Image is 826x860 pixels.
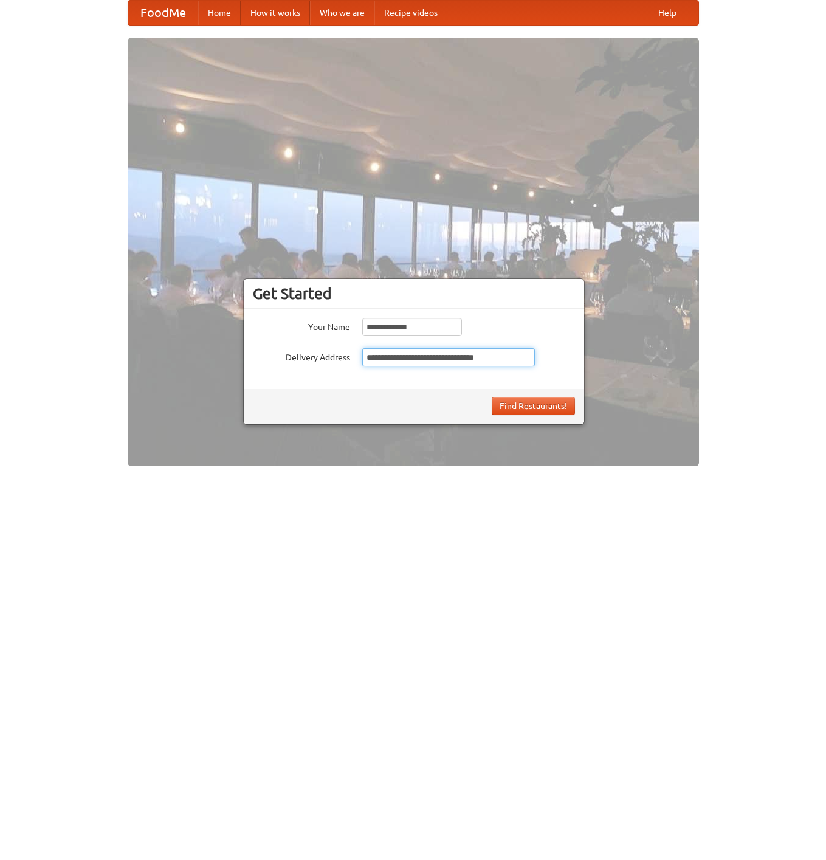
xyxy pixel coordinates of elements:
a: FoodMe [128,1,198,25]
button: Find Restaurants! [492,397,575,415]
label: Your Name [253,318,350,333]
a: Who we are [310,1,374,25]
a: Recipe videos [374,1,447,25]
label: Delivery Address [253,348,350,363]
a: Help [649,1,686,25]
h3: Get Started [253,284,575,303]
a: How it works [241,1,310,25]
a: Home [198,1,241,25]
